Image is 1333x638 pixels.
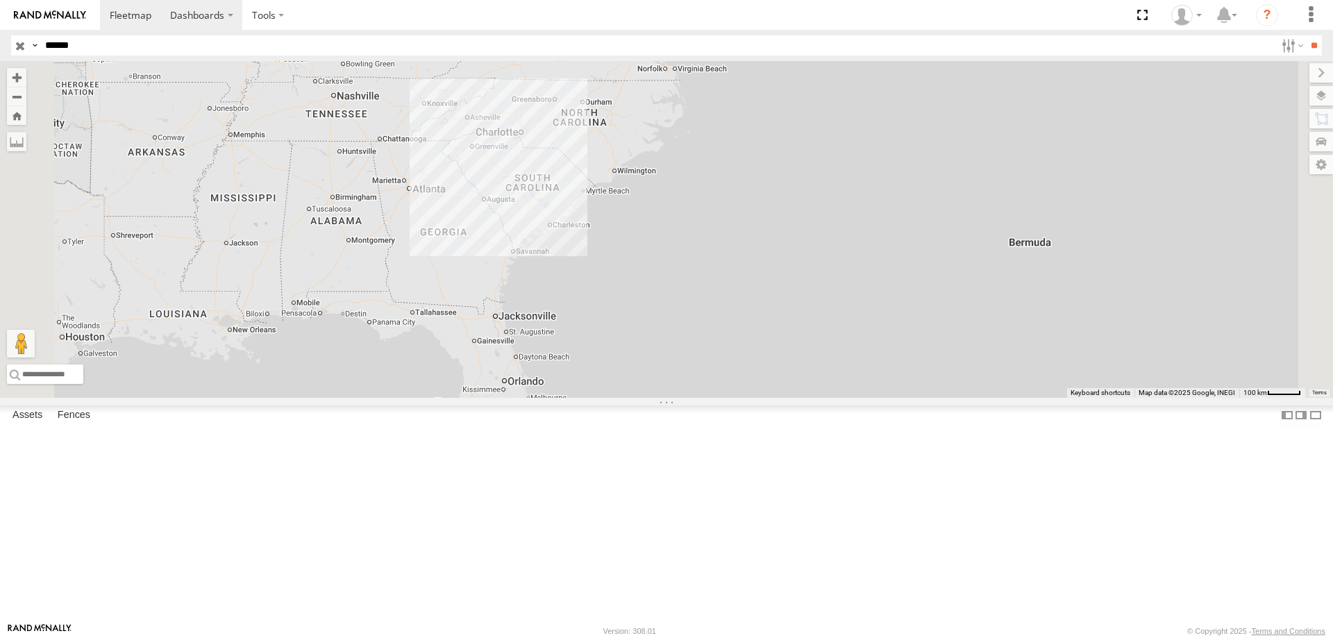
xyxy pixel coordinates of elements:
label: Measure [7,132,26,151]
button: Zoom Home [7,106,26,125]
button: Drag Pegman onto the map to open Street View [7,330,35,358]
span: Map data ©2025 Google, INEGI [1139,389,1235,396]
label: Dock Summary Table to the Right [1294,405,1308,426]
button: Zoom out [7,87,26,106]
label: Search Query [29,35,40,56]
div: © Copyright 2025 - [1187,627,1325,635]
div: Version: 308.01 [603,627,656,635]
label: Assets [6,405,49,425]
label: Dock Summary Table to the Left [1280,405,1294,426]
a: Terms (opens in new tab) [1312,390,1327,396]
label: Fences [51,405,97,425]
i: ? [1256,4,1278,26]
a: Terms and Conditions [1252,627,1325,635]
div: Zack Abernathy [1166,5,1207,26]
img: rand-logo.svg [14,10,86,20]
label: Search Filter Options [1276,35,1306,56]
label: Map Settings [1309,155,1333,174]
span: 100 km [1243,389,1267,396]
button: Map Scale: 100 km per 45 pixels [1239,388,1305,398]
a: Visit our Website [8,624,72,638]
button: Zoom in [7,68,26,87]
button: Keyboard shortcuts [1071,388,1130,398]
label: Hide Summary Table [1309,405,1323,426]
